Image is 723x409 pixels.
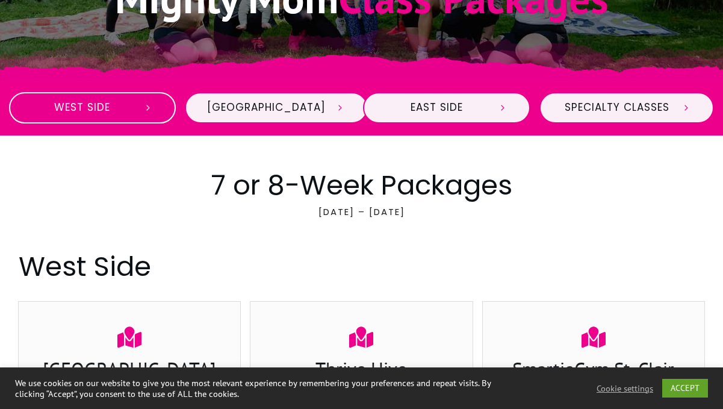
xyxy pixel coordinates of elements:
h3: [GEOGRAPHIC_DATA] [31,356,228,386]
a: Cookie settings [597,383,653,394]
a: ACCEPT [662,379,708,398]
div: We use cookies on our website to give you the most relevant experience by remembering your prefer... [15,378,500,399]
h2: 7 or 8-Week Packages [19,166,704,204]
a: East Side [363,92,530,123]
h3: Thrive Hive [262,356,460,385]
p: [DATE] – [DATE] [19,204,704,234]
a: Specialty Classes [539,92,714,123]
span: [GEOGRAPHIC_DATA] [207,101,326,114]
h2: West Side [19,248,704,286]
a: [GEOGRAPHIC_DATA] [185,92,368,123]
h3: SmartieGym St. Clair [495,356,692,385]
a: West Side [9,92,176,123]
span: West Side [31,101,134,114]
span: East Side [385,101,488,114]
span: Specialty Classes [562,101,672,114]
